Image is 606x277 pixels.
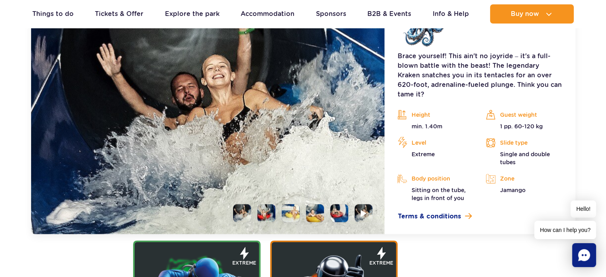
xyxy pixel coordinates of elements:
a: Accommodation [241,4,294,24]
p: min. 1.40m [397,122,474,130]
p: Guest weight [486,109,562,121]
p: Level [397,137,474,149]
span: extreme [232,259,256,267]
span: How can I help you? [534,221,596,239]
p: Sitting on the tube, legs in front of you [397,186,474,202]
a: Tickets & Offer [95,4,143,24]
p: Extreme [397,150,474,158]
span: Terms & conditions [397,212,461,221]
span: Hello! [571,200,596,218]
div: Chat [572,243,596,267]
a: Sponsors [316,4,346,24]
p: Zone [486,173,562,185]
p: Jamango [486,186,562,194]
a: Info & Help [433,4,469,24]
p: Brace yourself! This ain't no joyride – it's a full-blown battle with the beast! The legendary Kr... [397,51,562,99]
p: Single and double tubes [486,150,562,166]
a: Terms & conditions [397,212,562,221]
a: B2B & Events [367,4,411,24]
button: Buy now [490,4,574,24]
p: Body position [397,173,474,185]
p: Slide type [486,137,562,149]
p: 1 pp. 60-120 kg [486,122,562,130]
p: Height [397,109,474,121]
span: Buy now [511,10,539,18]
a: Explore the park [165,4,220,24]
span: extreme [369,259,393,267]
a: Things to do [32,4,74,24]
